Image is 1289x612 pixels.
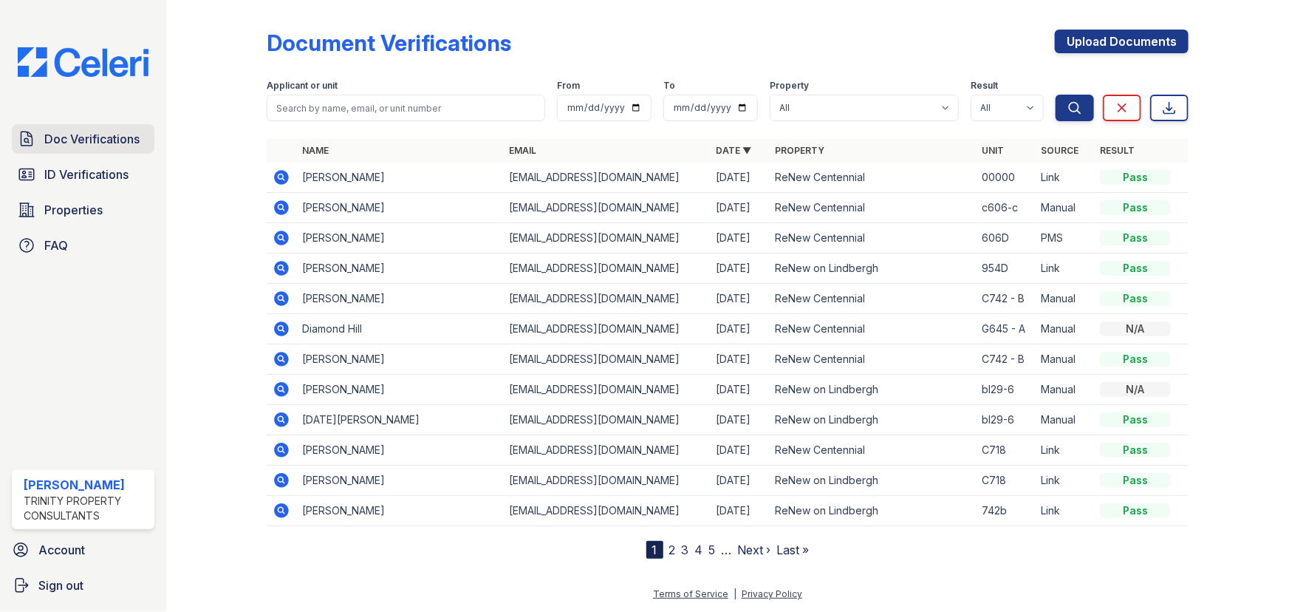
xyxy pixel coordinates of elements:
td: Diamond Hill [296,314,503,344]
td: [DATE] [710,314,769,344]
td: [PERSON_NAME] [296,254,503,284]
span: ID Verifications [44,166,129,183]
td: [PERSON_NAME] [296,435,503,466]
td: G645 - A [976,314,1035,344]
td: [DATE][PERSON_NAME] [296,405,503,435]
div: Pass [1100,473,1171,488]
td: [EMAIL_ADDRESS][DOMAIN_NAME] [503,193,710,223]
div: Pass [1100,291,1171,306]
td: [EMAIL_ADDRESS][DOMAIN_NAME] [503,223,710,254]
a: Doc Verifications [12,124,154,154]
td: [EMAIL_ADDRESS][DOMAIN_NAME] [503,254,710,284]
a: Privacy Policy [742,588,802,599]
div: Pass [1100,200,1171,215]
td: Manual [1035,375,1094,405]
td: ReNew Centennial [769,284,976,314]
td: [DATE] [710,344,769,375]
a: Name [302,145,329,156]
span: Properties [44,201,103,219]
a: ID Verifications [12,160,154,189]
div: Pass [1100,412,1171,427]
td: Link [1035,435,1094,466]
a: Date ▼ [716,145,751,156]
td: ReNew on Lindbergh [769,496,976,526]
div: Trinity Property Consultants [24,494,148,523]
div: Pass [1100,170,1171,185]
label: To [663,80,675,92]
td: C718 [976,466,1035,496]
span: … [722,541,732,559]
td: 00000 [976,163,1035,193]
a: 5 [709,543,716,557]
td: [DATE] [710,254,769,284]
div: N/A [1100,382,1171,397]
div: 1 [646,541,663,559]
div: | [734,588,736,599]
td: [DATE] [710,163,769,193]
td: [EMAIL_ADDRESS][DOMAIN_NAME] [503,163,710,193]
td: Link [1035,254,1094,284]
td: [DATE] [710,284,769,314]
td: [DATE] [710,193,769,223]
td: 954D [976,254,1035,284]
td: [PERSON_NAME] [296,284,503,314]
td: 606D [976,223,1035,254]
td: C742 - B [976,344,1035,375]
td: C718 [976,435,1035,466]
td: Manual [1035,344,1094,375]
td: ReNew on Lindbergh [769,375,976,405]
a: Property [775,145,824,156]
div: Pass [1100,503,1171,518]
td: ReNew Centennial [769,193,976,223]
label: Property [770,80,809,92]
input: Search by name, email, or unit number [267,95,545,121]
td: [PERSON_NAME] [296,375,503,405]
span: Sign out [38,577,83,594]
a: Terms of Service [653,588,728,599]
a: Properties [12,195,154,225]
td: [EMAIL_ADDRESS][DOMAIN_NAME] [503,405,710,435]
td: [EMAIL_ADDRESS][DOMAIN_NAME] [503,466,710,496]
td: PMS [1035,223,1094,254]
td: C742 - B [976,284,1035,314]
td: [EMAIL_ADDRESS][DOMAIN_NAME] [503,284,710,314]
img: CE_Logo_Blue-a8612792a0a2168367f1c8372b55b34899dd931a85d93a1a3d3e32e68fde9ad4.png [6,47,160,77]
td: bl29-6 [976,375,1035,405]
td: Manual [1035,193,1094,223]
label: From [557,80,580,92]
div: Pass [1100,231,1171,245]
a: FAQ [12,231,154,260]
td: Link [1035,466,1094,496]
a: Unit [982,145,1004,156]
div: N/A [1100,322,1171,336]
span: Doc Verifications [44,130,140,148]
td: ReNew on Lindbergh [769,254,976,284]
a: 3 [682,543,689,557]
div: Document Verifications [267,30,511,56]
a: 4 [695,543,703,557]
td: ReNew Centennial [769,314,976,344]
td: Manual [1035,284,1094,314]
td: 742b [976,496,1035,526]
a: Next › [738,543,771,557]
td: [DATE] [710,466,769,496]
td: bl29-6 [976,405,1035,435]
a: Source [1041,145,1078,156]
span: Account [38,541,85,559]
td: Manual [1035,405,1094,435]
td: Link [1035,163,1094,193]
td: [DATE] [710,375,769,405]
td: ReNew Centennial [769,435,976,466]
td: Link [1035,496,1094,526]
td: ReNew on Lindbergh [769,405,976,435]
td: [PERSON_NAME] [296,466,503,496]
a: 2 [669,543,676,557]
a: Email [509,145,536,156]
td: [EMAIL_ADDRESS][DOMAIN_NAME] [503,496,710,526]
a: Sign out [6,571,160,600]
td: [PERSON_NAME] [296,344,503,375]
div: [PERSON_NAME] [24,476,148,494]
a: Account [6,535,160,565]
td: ReNew Centennial [769,163,976,193]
